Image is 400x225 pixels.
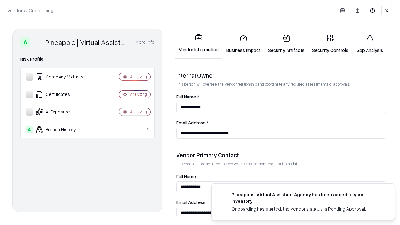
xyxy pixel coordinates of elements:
div: Pineapple | Virtual Assistant Agency [45,37,128,47]
div: A [20,37,30,47]
div: Breach History [26,126,100,133]
a: Vendor Information [175,29,222,59]
div: Pineapple | Virtual Assistant Agency has been added to your inventory [232,191,380,204]
label: Full Name * [176,94,386,99]
a: Gap Analysis [352,29,387,58]
div: Analyzing [130,109,147,114]
div: Analyzing [130,92,147,97]
div: Onboarding has started, the vendor's status is Pending Approval. [232,206,380,212]
div: Company Maturity [26,73,100,81]
label: Email Address [176,200,386,205]
img: Pineapple | Virtual Assistant Agency [33,37,43,47]
div: Risk Profile [20,55,155,63]
a: Business Impact [222,29,264,58]
a: Security Controls [308,29,352,58]
label: Full Name [176,174,386,179]
div: Vendor Primary Contact [176,151,386,159]
p: This person will oversee the vendor relationship and coordinate any required assessments or appro... [176,82,386,87]
div: Certificates [26,91,100,98]
p: Vendors / Onboarding [7,7,53,14]
label: Email Address * [176,120,386,125]
p: This contact is designated to receive the assessment request from Shift [176,161,386,167]
div: AI Exposure [26,108,100,116]
div: Internal Owner [176,72,386,79]
a: Security Artifacts [264,29,308,58]
div: A [26,126,33,133]
button: More info [135,37,155,48]
img: trypineapple.com [219,191,227,199]
div: Analyzing [130,74,147,79]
